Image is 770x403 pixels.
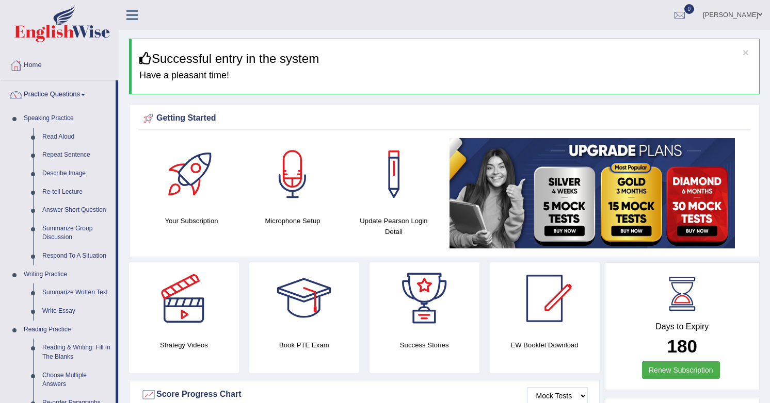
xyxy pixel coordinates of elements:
[370,340,479,350] h4: Success Stories
[19,321,116,339] a: Reading Practice
[19,265,116,284] a: Writing Practice
[348,215,439,237] h4: Update Pearson Login Detail
[38,164,116,183] a: Describe Image
[38,247,116,265] a: Respond To A Situation
[247,215,338,226] h4: Microphone Setup
[743,47,749,58] button: ×
[490,340,600,350] h4: EW Booklet Download
[684,4,695,14] span: 0
[38,201,116,220] a: Answer Short Question
[38,146,116,164] a: Repeat Sentence
[139,71,751,81] h4: Have a pleasant time!
[146,215,237,226] h4: Your Subscription
[38,366,116,394] a: Choose Multiple Answers
[19,109,116,128] a: Speaking Practice
[141,387,588,402] div: Score Progress Chart
[129,340,239,350] h4: Strategy Videos
[38,183,116,202] a: Re-tell Lecture
[450,138,735,248] img: small5.jpg
[38,339,116,366] a: Reading & Writing: Fill In The Blanks
[141,111,748,126] div: Getting Started
[38,302,116,321] a: Write Essay
[38,220,116,247] a: Summarize Group Discussion
[642,361,720,379] a: Renew Subscription
[38,128,116,146] a: Read Aloud
[38,283,116,302] a: Summarize Written Text
[249,340,359,350] h4: Book PTE Exam
[1,80,116,106] a: Practice Questions
[139,52,751,65] h3: Successful entry in the system
[667,336,697,356] b: 180
[617,322,748,331] h4: Days to Expiry
[1,51,118,77] a: Home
